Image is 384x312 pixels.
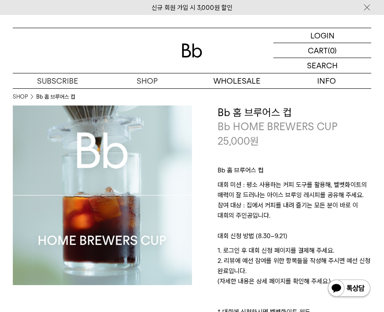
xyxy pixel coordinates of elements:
[218,165,371,180] p: Bb 홈 브루어스 컵
[250,135,259,147] span: 원
[308,43,328,58] p: CART
[192,73,282,88] p: WHOLESALE
[328,43,337,58] p: (0)
[218,180,371,231] p: 대회 미션 : 평소 사용하는 커피 도구를 활용해, 벨벳화이트의 매력이 잘 드러나는 아이스 브루잉 레시피를 공유해 주세요. 참여 대상 : 집에서 커피를 내려 즐기는 모든 분이 ...
[182,44,202,58] img: 로고
[327,279,371,299] img: 카카오톡 채널 1:1 채팅 버튼
[13,93,28,101] a: SHOP
[310,28,335,43] p: LOGIN
[273,28,371,43] a: LOGIN
[13,105,192,285] img: Bb 홈 브루어스 컵
[13,73,103,88] a: SUBSCRIBE
[103,73,192,88] a: SHOP
[36,93,75,101] li: Bb 홈 브루어스 컵
[282,73,372,88] p: INFO
[218,120,371,134] p: Bb HOME BREWERS CUP
[152,4,232,12] a: 신규 회원 가입 시 3,000원 할인
[218,134,259,149] p: 25,000
[218,231,371,245] p: 대회 신청 방법 (8.30~9.21)
[218,105,371,120] h3: Bb 홈 브루어스 컵
[273,43,371,58] a: CART (0)
[307,58,338,73] p: SEARCH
